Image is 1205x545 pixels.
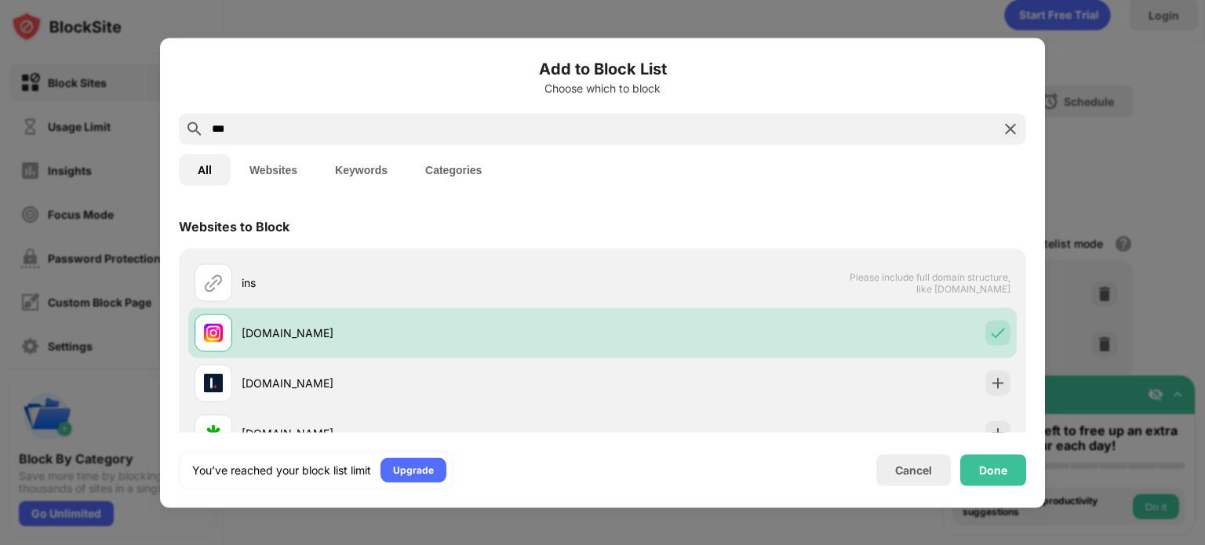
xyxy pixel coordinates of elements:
[242,425,602,441] div: [DOMAIN_NAME]
[979,463,1007,476] div: Done
[231,154,316,185] button: Websites
[1001,119,1020,138] img: search-close
[179,218,289,234] div: Websites to Block
[406,154,501,185] button: Categories
[185,119,204,138] img: search.svg
[393,462,434,478] div: Upgrade
[192,462,371,478] div: You’ve reached your block list limit
[204,423,223,442] img: favicons
[179,82,1026,94] div: Choose which to block
[242,325,602,341] div: [DOMAIN_NAME]
[849,271,1010,294] span: Please include full domain structure, like [DOMAIN_NAME]
[204,373,223,392] img: favicons
[242,375,602,391] div: [DOMAIN_NAME]
[242,274,602,291] div: ins
[179,154,231,185] button: All
[316,154,406,185] button: Keywords
[204,323,223,342] img: favicons
[895,463,932,477] div: Cancel
[204,273,223,292] img: url.svg
[179,56,1026,80] h6: Add to Block List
